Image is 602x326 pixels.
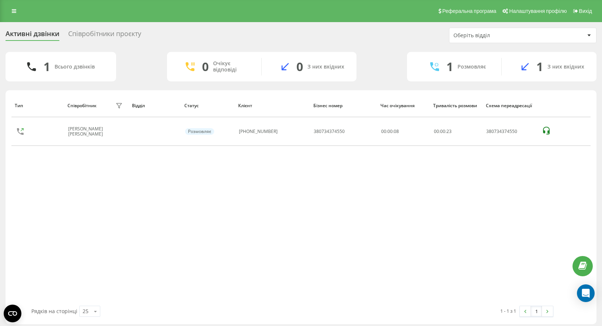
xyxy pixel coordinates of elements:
[4,305,21,322] button: Open CMP widget
[453,32,542,39] div: Оберіть відділ
[6,30,59,41] div: Активні дзвінки
[434,129,452,134] div: : :
[433,103,479,108] div: Тривалість розмови
[55,64,95,70] div: Всього дзвінків
[238,103,306,108] div: Клієнт
[536,60,543,74] div: 1
[213,60,250,73] div: Очікує відповіді
[486,129,534,134] div: 380734374550
[577,284,595,302] div: Open Intercom Messenger
[185,128,214,135] div: Розмовляє
[380,103,426,108] div: Час очікування
[44,60,50,74] div: 1
[381,129,426,134] div: 00:00:08
[313,103,374,108] div: Бізнес номер
[202,60,209,74] div: 0
[446,60,453,74] div: 1
[68,126,114,137] div: [PERSON_NAME] [PERSON_NAME]
[67,103,97,108] div: Співробітник
[83,308,88,315] div: 25
[296,60,303,74] div: 0
[184,103,231,108] div: Статус
[547,64,584,70] div: З них вхідних
[579,8,592,14] span: Вихід
[132,103,178,108] div: Відділ
[442,8,497,14] span: Реферальна програма
[31,308,77,315] span: Рядків на сторінці
[307,64,344,70] div: З них вхідних
[486,103,535,108] div: Схема переадресації
[314,129,345,134] div: 380734374550
[531,306,542,316] a: 1
[457,64,486,70] div: Розмовляє
[446,128,452,134] span: 23
[509,8,567,14] span: Налаштування профілю
[500,307,516,315] div: 1 - 1 з 1
[440,128,445,134] span: 00
[434,128,439,134] span: 00
[68,30,141,41] div: Співробітники проєкту
[239,129,278,134] div: [PHONE_NUMBER]
[15,103,60,108] div: Тип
